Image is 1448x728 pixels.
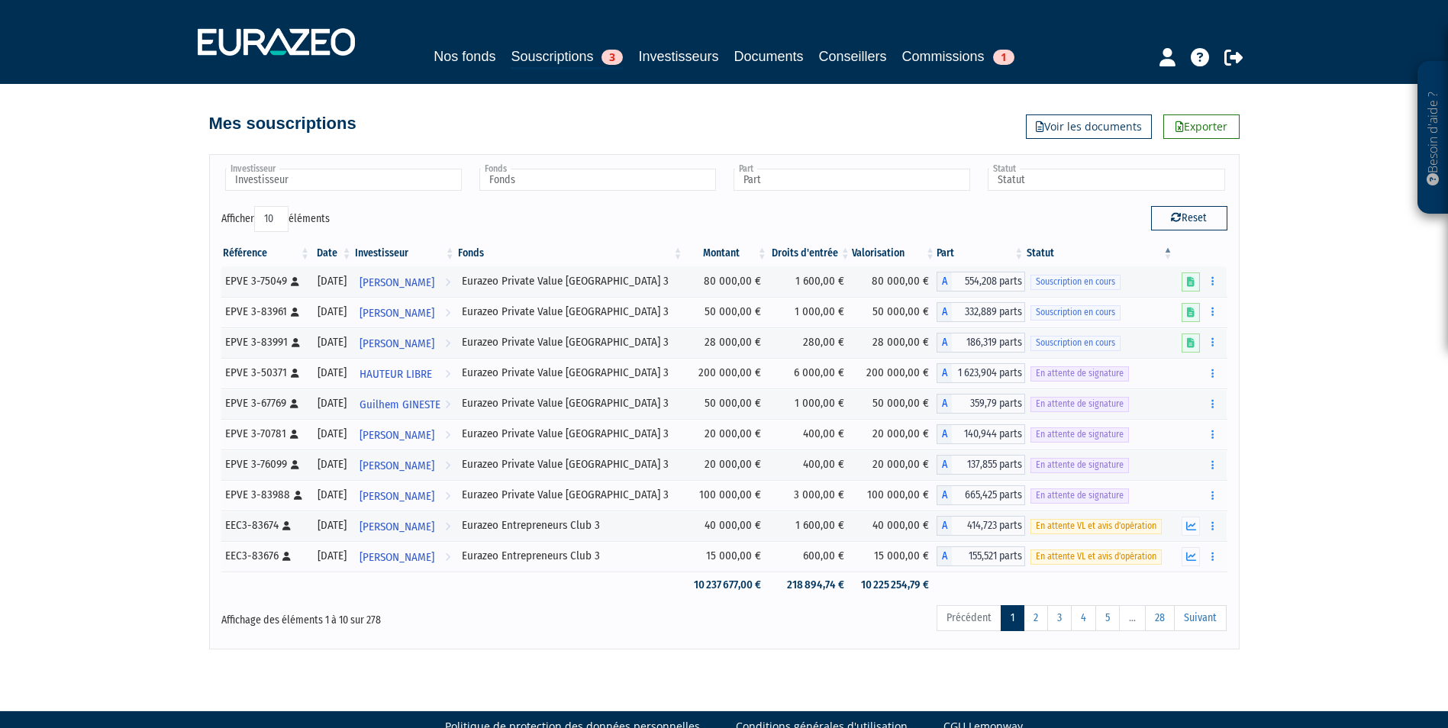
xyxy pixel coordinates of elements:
[434,46,495,67] a: Nos fonds
[462,395,679,411] div: Eurazeo Private Value [GEOGRAPHIC_DATA] 3
[353,266,456,297] a: [PERSON_NAME]
[952,363,1025,383] span: 1 623,904 parts
[1163,114,1240,139] a: Exporter
[685,572,769,598] td: 10 237 677,00 €
[952,302,1025,322] span: 332,889 parts
[852,480,937,511] td: 100 000,00 €
[360,330,434,358] span: [PERSON_NAME]
[1026,114,1152,139] a: Voir les documents
[1030,488,1129,503] span: En attente de signature
[311,240,353,266] th: Date: activer pour trier la colonne par ordre croissant
[937,302,1025,322] div: A - Eurazeo Private Value Europe 3
[1030,458,1129,472] span: En attente de signature
[225,395,307,411] div: EPVE 3-67769
[852,388,937,419] td: 50 000,00 €
[769,480,852,511] td: 3 000,00 €
[685,388,769,419] td: 50 000,00 €
[225,273,307,289] div: EPVE 3-75049
[291,277,299,286] i: [Français] Personne physique
[685,240,769,266] th: Montant: activer pour trier la colonne par ordre croissant
[353,541,456,572] a: [PERSON_NAME]
[317,304,348,320] div: [DATE]
[445,269,450,297] i: Voir l'investisseur
[937,424,1025,444] div: A - Eurazeo Private Value Europe 3
[1174,605,1227,631] a: Suivant
[291,369,299,378] i: [Français] Personne physique
[462,273,679,289] div: Eurazeo Private Value [GEOGRAPHIC_DATA] 3
[952,333,1025,353] span: 186,319 parts
[952,272,1025,292] span: 554,208 parts
[445,299,450,327] i: Voir l'investisseur
[852,419,937,449] td: 20 000,00 €
[1095,605,1120,631] a: 5
[952,546,1025,566] span: 155,521 parts
[511,46,623,69] a: Souscriptions3
[937,455,1025,475] div: A - Eurazeo Private Value Europe 3
[937,394,1025,414] div: A - Eurazeo Private Value Europe 3
[852,266,937,297] td: 80 000,00 €
[937,240,1025,266] th: Part: activer pour trier la colonne par ordre croissant
[445,391,450,419] i: Voir l'investisseur
[685,266,769,297] td: 80 000,00 €
[902,46,1014,67] a: Commissions1
[769,266,852,297] td: 1 600,00 €
[937,424,952,444] span: A
[360,269,434,297] span: [PERSON_NAME]
[360,482,434,511] span: [PERSON_NAME]
[852,358,937,388] td: 200 000,00 €
[769,358,852,388] td: 6 000,00 €
[685,358,769,388] td: 200 000,00 €
[685,449,769,480] td: 20 000,00 €
[445,452,450,480] i: Voir l'investisseur
[360,452,434,480] span: [PERSON_NAME]
[638,46,718,67] a: Investisseurs
[225,304,307,320] div: EPVE 3-83961
[254,206,289,232] select: Afficheréléments
[937,516,1025,536] div: A - Eurazeo Entrepreneurs Club 3
[462,334,679,350] div: Eurazeo Private Value [GEOGRAPHIC_DATA] 3
[360,360,432,388] span: HAUTEUR LIBRE
[937,333,1025,353] div: A - Eurazeo Private Value Europe 3
[1030,366,1129,381] span: En attente de signature
[685,511,769,541] td: 40 000,00 €
[769,388,852,419] td: 1 000,00 €
[852,240,937,266] th: Valorisation: activer pour trier la colonne par ordre croissant
[291,308,299,317] i: [Français] Personne physique
[1047,605,1072,631] a: 3
[852,449,937,480] td: 20 000,00 €
[993,50,1014,65] span: 1
[1024,605,1048,631] a: 2
[769,449,852,480] td: 400,00 €
[225,487,307,503] div: EPVE 3-83988
[937,333,952,353] span: A
[290,399,298,408] i: [Français] Personne physique
[462,426,679,442] div: Eurazeo Private Value [GEOGRAPHIC_DATA] 3
[952,455,1025,475] span: 137,855 parts
[852,327,937,358] td: 28 000,00 €
[462,365,679,381] div: Eurazeo Private Value [GEOGRAPHIC_DATA] 3
[445,330,450,358] i: Voir l'investisseur
[952,394,1025,414] span: 359,79 parts
[1145,605,1175,631] a: 28
[852,541,937,572] td: 15 000,00 €
[290,430,298,439] i: [Français] Personne physique
[952,516,1025,536] span: 414,723 parts
[221,206,330,232] label: Afficher éléments
[1030,397,1129,411] span: En attente de signature
[937,272,952,292] span: A
[462,304,679,320] div: Eurazeo Private Value [GEOGRAPHIC_DATA] 3
[1151,206,1227,230] button: Reset
[685,297,769,327] td: 50 000,00 €
[209,114,356,133] h4: Mes souscriptions
[937,302,952,322] span: A
[819,46,887,67] a: Conseillers
[685,480,769,511] td: 100 000,00 €
[1030,336,1121,350] span: Souscription en cours
[937,394,952,414] span: A
[317,426,348,442] div: [DATE]
[198,28,355,56] img: 1732889491-logotype_eurazeo_blanc_rvb.png
[685,419,769,449] td: 20 000,00 €
[317,456,348,472] div: [DATE]
[445,513,450,541] i: Voir l'investisseur
[937,546,1025,566] div: A - Eurazeo Entrepreneurs Club 3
